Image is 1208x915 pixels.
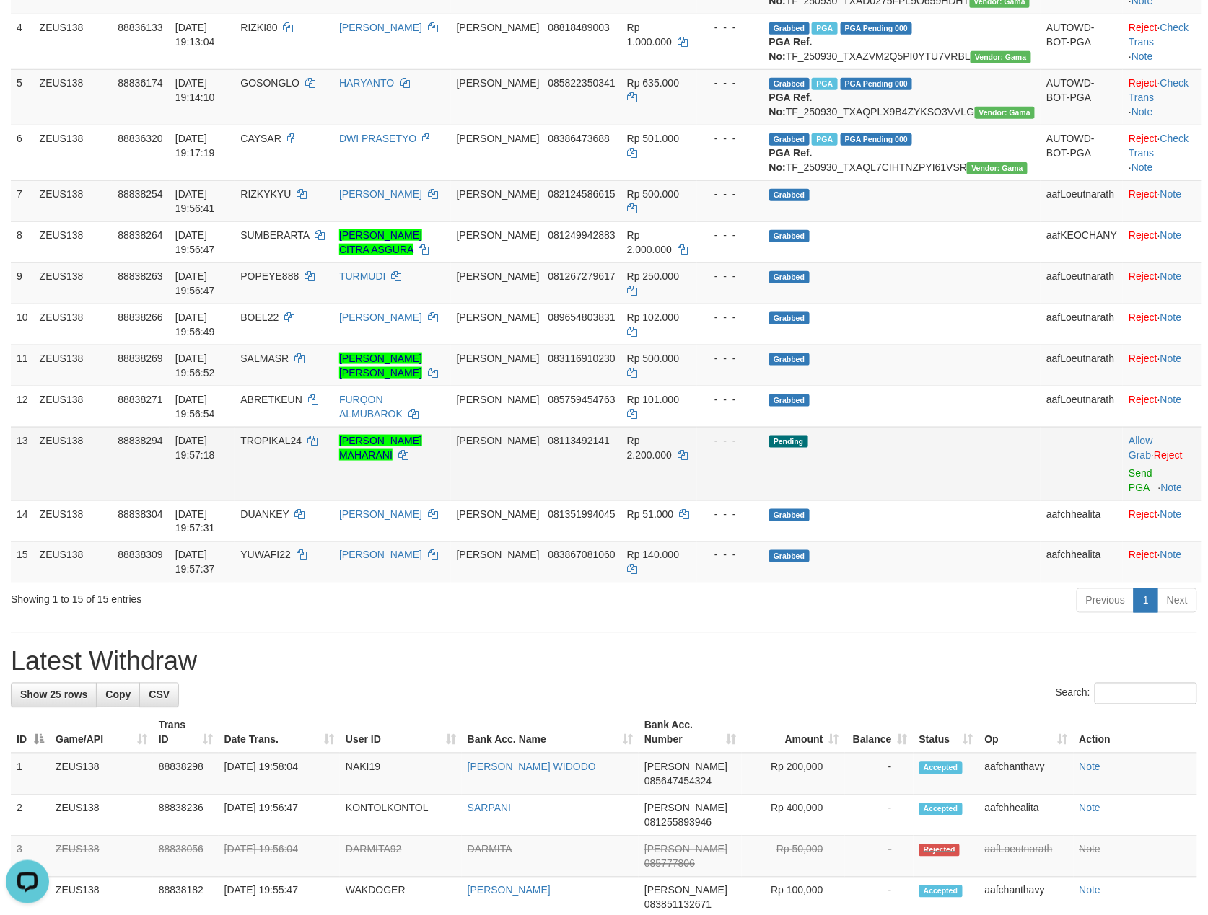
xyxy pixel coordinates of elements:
[11,500,34,542] td: 14
[644,885,727,896] span: [PERSON_NAME]
[11,542,34,583] td: 15
[11,587,493,607] div: Showing 1 to 15 of 15 entries
[339,508,422,520] a: [PERSON_NAME]
[1129,22,1157,33] a: Reject
[644,776,712,787] span: Copy 085647454324 to clipboard
[34,125,113,180] td: ZEUS138
[1080,761,1101,773] a: Note
[742,753,845,795] td: Rp 200,000
[979,836,1074,878] td: aafLoeutnarath
[339,311,422,323] a: [PERSON_NAME]
[1123,345,1202,386] td: ·
[769,230,810,242] span: Grabbed
[644,761,727,773] span: [PERSON_NAME]
[240,188,291,200] span: RIZKYKYU
[1041,386,1123,427] td: aafLoeutnarath
[175,435,215,461] span: [DATE] 19:57:18
[6,6,49,49] button: Open LiveChat chat widget
[340,712,462,753] th: User ID: activate to sort column ascending
[175,133,215,159] span: [DATE] 19:17:19
[1041,125,1123,180] td: AUTOWD-BOT-PGA
[240,133,281,144] span: CAYSAR
[1123,542,1202,583] td: ·
[50,753,153,795] td: ZEUS138
[1041,345,1123,386] td: aafLoeutnarath
[34,221,113,262] td: ZEUS138
[339,77,394,89] a: HARYANTO
[219,836,340,878] td: [DATE] 19:56:04
[979,712,1074,753] th: Op: activate to sort column ascending
[742,712,845,753] th: Amount: activate to sort column ascending
[118,394,162,405] span: 88838271
[1157,588,1197,613] a: Next
[769,92,813,118] b: PGA Ref. No:
[763,69,1041,125] td: TF_250930_TXAQPLX9B4ZYKSO3VVLG
[1129,188,1157,200] a: Reject
[1160,311,1182,323] a: Note
[627,508,674,520] span: Rp 51.000
[769,78,810,90] span: Grabbed
[34,14,113,69] td: ZEUS138
[339,549,422,561] a: [PERSON_NAME]
[644,858,695,870] span: Copy 085777806 to clipboard
[919,762,963,774] span: Accepted
[34,542,113,583] td: ZEUS138
[11,180,34,221] td: 7
[175,22,215,48] span: [DATE] 19:13:04
[118,133,162,144] span: 88836320
[1160,229,1182,241] a: Note
[11,683,97,707] a: Show 25 rows
[644,803,727,814] span: [PERSON_NAME]
[1161,482,1183,493] a: Note
[1129,311,1157,323] a: Reject
[153,753,219,795] td: 88838298
[175,549,215,575] span: [DATE] 19:57:37
[1132,50,1153,62] a: Note
[340,795,462,836] td: KONTOLKONTOL
[149,689,170,701] span: CSV
[1160,188,1182,200] a: Note
[34,262,113,304] td: ZEUS138
[1041,180,1123,221] td: aafLoeutnarath
[548,133,610,144] span: Copy 08386473688 to clipboard
[457,435,540,446] span: [PERSON_NAME]
[1041,69,1123,125] td: AUTOWD-BOT-PGA
[845,753,914,795] td: -
[703,351,758,366] div: - - -
[769,189,810,201] span: Grabbed
[1041,14,1123,69] td: AUTOWD-BOT-PGA
[118,549,162,561] span: 88838309
[139,683,179,707] a: CSV
[118,270,162,282] span: 88838263
[627,133,679,144] span: Rp 501.000
[1123,125,1202,180] td: · ·
[118,353,162,364] span: 88838269
[769,22,810,35] span: Grabbed
[219,795,340,836] td: [DATE] 19:56:47
[1129,77,1157,89] a: Reject
[457,508,540,520] span: [PERSON_NAME]
[1123,304,1202,345] td: ·
[845,795,914,836] td: -
[1123,500,1202,542] td: ·
[153,795,219,836] td: 88838236
[118,229,162,241] span: 88838264
[1129,435,1152,461] a: Allow Grab
[175,508,215,534] span: [DATE] 19:57:31
[1056,683,1197,704] label: Search:
[50,795,153,836] td: ZEUS138
[812,22,837,35] span: Marked by aafpengsreynich
[1074,712,1197,753] th: Action
[845,836,914,878] td: -
[339,22,422,33] a: [PERSON_NAME]
[1095,683,1197,704] input: Search:
[1160,270,1182,282] a: Note
[548,394,615,405] span: Copy 085759454763 to clipboard
[644,899,712,911] span: Copy 083851132671 to clipboard
[457,188,540,200] span: [PERSON_NAME]
[240,22,277,33] span: RIZKI80
[1123,427,1202,500] td: ·
[769,271,810,283] span: Grabbed
[1129,435,1154,461] span: ·
[11,221,34,262] td: 8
